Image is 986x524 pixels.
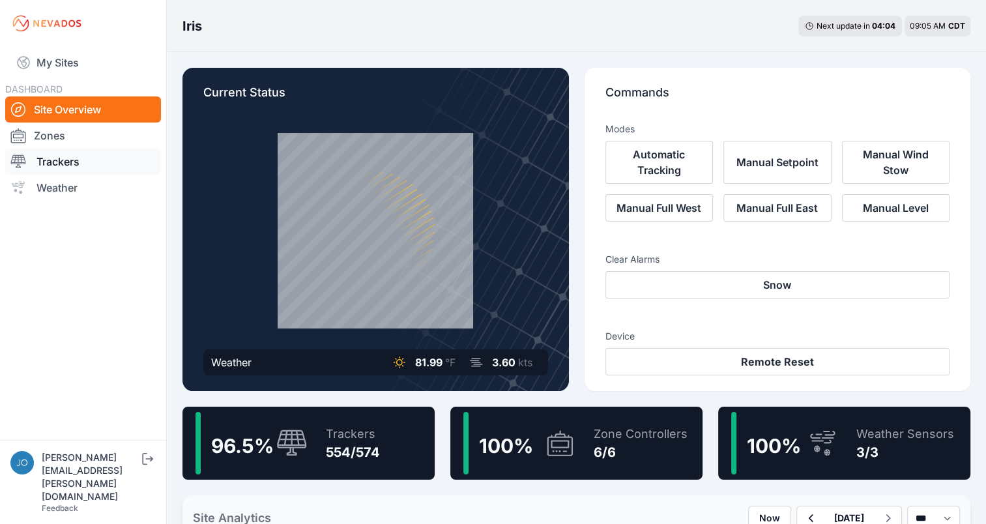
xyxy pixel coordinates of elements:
[594,443,688,461] div: 6/6
[5,149,161,175] a: Trackers
[203,83,548,112] p: Current Status
[605,348,950,375] button: Remote Reset
[872,21,895,31] div: 04 : 04
[492,356,515,369] span: 3.60
[594,425,688,443] div: Zone Controllers
[723,194,832,222] button: Manual Full East
[5,83,63,95] span: DASHBOARD
[5,175,161,201] a: Weather
[605,83,950,112] p: Commands
[479,434,533,458] span: 100 %
[842,141,950,184] button: Manual Wind Stow
[182,17,202,35] h3: Iris
[747,434,801,458] span: 100 %
[605,271,950,298] button: Snow
[211,434,274,458] span: 96.5 %
[605,141,714,184] button: Automatic Tracking
[211,355,252,370] div: Weather
[605,194,714,222] button: Manual Full West
[605,330,950,343] h3: Device
[518,356,532,369] span: kts
[326,425,380,443] div: Trackers
[182,407,435,480] a: 96.5%Trackers554/574
[910,21,946,31] span: 09:05 AM
[5,123,161,149] a: Zones
[326,443,380,461] div: 554/574
[5,96,161,123] a: Site Overview
[856,425,954,443] div: Weather Sensors
[605,123,635,136] h3: Modes
[5,47,161,78] a: My Sites
[718,407,970,480] a: 100%Weather Sensors3/3
[842,194,950,222] button: Manual Level
[948,21,965,31] span: CDT
[817,21,870,31] span: Next update in
[605,253,950,266] h3: Clear Alarms
[42,451,139,503] div: [PERSON_NAME][EMAIL_ADDRESS][PERSON_NAME][DOMAIN_NAME]
[450,407,703,480] a: 100%Zone Controllers6/6
[182,9,202,43] nav: Breadcrumb
[10,451,34,474] img: jonathan.allen@prim.com
[415,356,442,369] span: 81.99
[10,13,83,34] img: Nevados
[445,356,456,369] span: °F
[42,503,78,513] a: Feedback
[856,443,954,461] div: 3/3
[723,141,832,184] button: Manual Setpoint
